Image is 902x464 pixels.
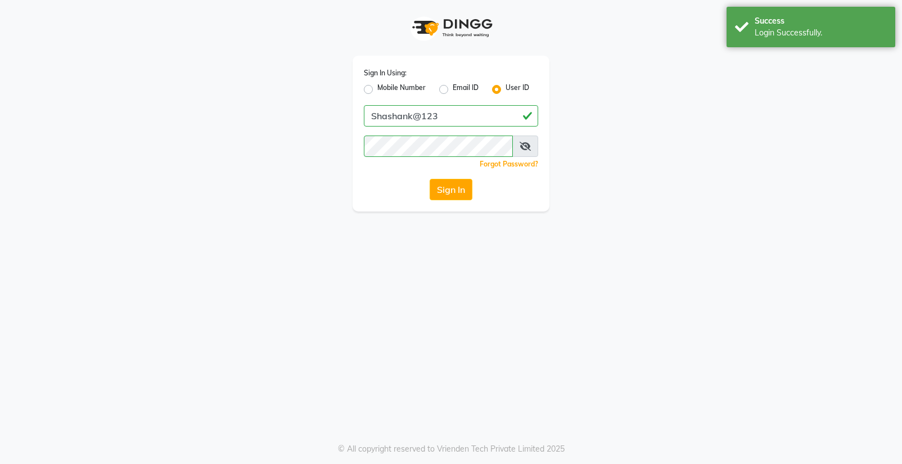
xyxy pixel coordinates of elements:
[453,83,479,96] label: Email ID
[755,15,887,27] div: Success
[430,179,472,200] button: Sign In
[364,136,513,157] input: Username
[406,11,496,44] img: logo1.svg
[364,68,407,78] label: Sign In Using:
[377,83,426,96] label: Mobile Number
[480,160,538,168] a: Forgot Password?
[364,105,538,127] input: Username
[506,83,529,96] label: User ID
[755,27,887,39] div: Login Successfully.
